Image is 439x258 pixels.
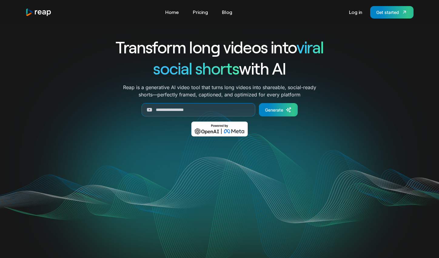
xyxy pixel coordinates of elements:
[297,37,323,57] span: viral
[93,36,346,58] h1: Transform long videos into
[265,107,283,113] div: Generate
[370,6,414,18] a: Get started
[25,8,52,16] img: reap logo
[191,122,248,136] img: Powered by OpenAI & Meta
[190,7,211,17] a: Pricing
[346,7,365,17] a: Log in
[123,84,316,98] p: Reap is a generative AI video tool that turns long videos into shareable, social-ready shorts—per...
[219,7,235,17] a: Blog
[25,8,52,16] a: home
[153,58,239,78] span: social shorts
[93,58,346,79] h1: with AI
[376,9,399,15] div: Get started
[93,103,346,116] form: Generate Form
[162,7,182,17] a: Home
[259,103,298,116] a: Generate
